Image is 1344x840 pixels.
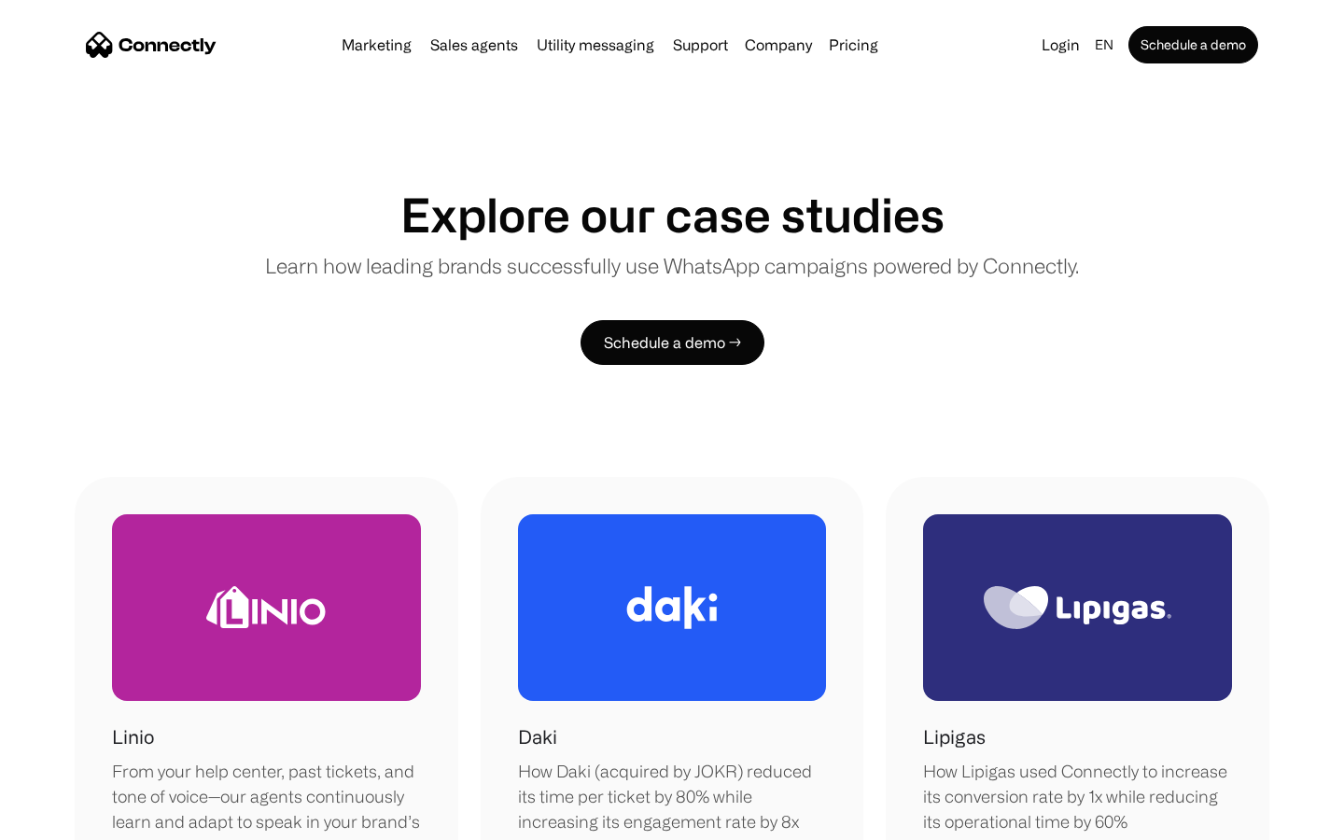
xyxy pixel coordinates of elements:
[529,37,662,52] a: Utility messaging
[923,759,1232,834] div: How Lipigas used Connectly to increase its conversion rate by 1x while reducing its operational t...
[626,586,718,629] img: Daki Logo
[423,37,525,52] a: Sales agents
[665,37,735,52] a: Support
[745,32,812,58] div: Company
[581,320,764,365] a: Schedule a demo →
[400,187,945,243] h1: Explore our case studies
[923,723,986,751] h1: Lipigas
[821,37,886,52] a: Pricing
[518,723,557,751] h1: Daki
[37,807,112,833] ul: Language list
[334,37,419,52] a: Marketing
[112,723,154,751] h1: Linio
[19,805,112,833] aside: Language selected: English
[206,586,326,628] img: Linio Logo
[1128,26,1258,63] a: Schedule a demo
[1034,32,1087,58] a: Login
[1095,32,1113,58] div: en
[265,250,1079,281] p: Learn how leading brands successfully use WhatsApp campaigns powered by Connectly.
